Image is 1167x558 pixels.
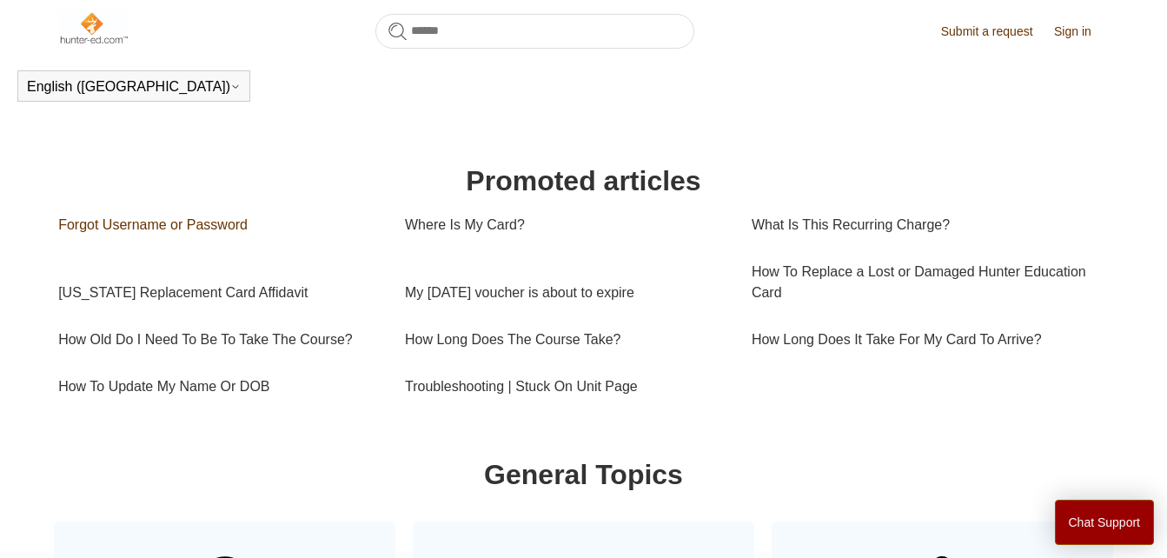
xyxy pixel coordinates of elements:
a: Troubleshooting | Stuck On Unit Page [405,363,726,410]
a: What Is This Recurring Charge? [752,202,1098,249]
a: [US_STATE] Replacement Card Affidavit [58,269,379,316]
input: Search [375,14,694,49]
h1: Promoted articles [58,160,1109,202]
a: My [DATE] voucher is about to expire [405,269,726,316]
a: How To Update My Name Or DOB [58,363,379,410]
a: How To Replace a Lost or Damaged Hunter Education Card [752,249,1098,316]
a: How Long Does The Course Take? [405,316,726,363]
a: Sign in [1054,23,1109,41]
button: Chat Support [1055,500,1155,545]
a: Where Is My Card? [405,202,726,249]
button: English ([GEOGRAPHIC_DATA]) [27,79,241,95]
a: Submit a request [941,23,1051,41]
img: Hunter-Ed Help Center home page [58,10,129,45]
h1: General Topics [58,454,1109,495]
a: How Old Do I Need To Be To Take The Course? [58,316,379,363]
a: How Long Does It Take For My Card To Arrive? [752,316,1098,363]
a: Forgot Username or Password [58,202,379,249]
